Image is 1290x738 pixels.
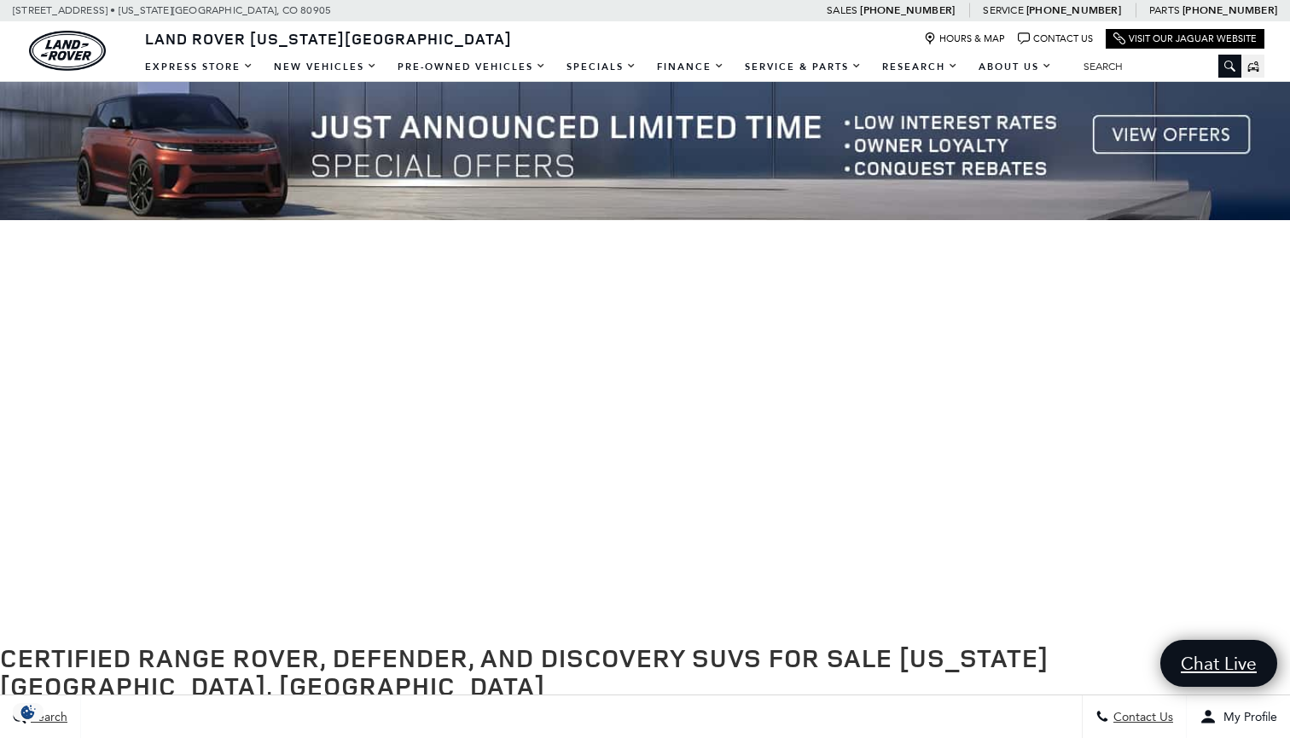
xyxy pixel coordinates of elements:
span: Contact Us [1109,710,1173,724]
a: EXPRESS STORE [135,52,264,82]
a: Research [872,52,968,82]
a: Hours & Map [924,32,1005,45]
img: Land Rover [29,31,106,71]
a: About Us [968,52,1062,82]
a: Pre-Owned Vehicles [387,52,556,82]
a: Land Rover [US_STATE][GEOGRAPHIC_DATA] [135,28,522,49]
a: Contact Us [1018,32,1093,45]
a: Specials [556,52,647,82]
a: [PHONE_NUMBER] [1182,3,1277,17]
span: My Profile [1217,710,1277,724]
span: Land Rover [US_STATE][GEOGRAPHIC_DATA] [145,28,512,49]
a: [STREET_ADDRESS] • [US_STATE][GEOGRAPHIC_DATA], CO 80905 [13,4,331,16]
section: Click to Open Cookie Consent Modal [9,703,48,721]
span: Service [983,4,1023,16]
button: user-profile-menu [1187,695,1290,738]
span: Sales [827,4,857,16]
a: Finance [647,52,735,82]
a: [PHONE_NUMBER] [860,3,955,17]
a: Chat Live [1160,640,1277,687]
a: [PHONE_NUMBER] [1026,3,1121,17]
input: Search [1071,56,1241,77]
a: Service & Parts [735,52,872,82]
a: land-rover [29,31,106,71]
a: New Vehicles [264,52,387,82]
span: Chat Live [1172,652,1265,675]
img: Opt-Out Icon [9,703,48,721]
nav: Main Navigation [135,52,1062,82]
a: Visit Our Jaguar Website [1113,32,1257,45]
span: Parts [1149,4,1180,16]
